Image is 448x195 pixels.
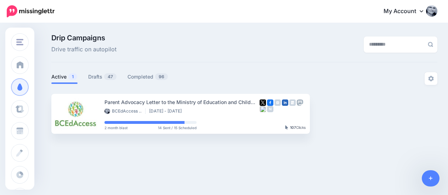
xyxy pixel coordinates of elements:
[51,45,117,54] span: Drive traffic on autopilot
[376,3,437,20] a: My Account
[155,73,168,80] span: 96
[88,73,117,81] a: Drafts47
[267,106,273,112] img: medium-grey-square.png
[285,125,288,130] img: pointer-grey-darker.png
[260,106,266,112] img: bluesky-grey-square.png
[282,99,288,106] img: linkedin-square.png
[104,108,146,114] li: BCEdAccess ..
[7,5,55,17] img: Missinglettr
[297,99,303,106] img: mastodon-grey-square.png
[290,125,296,130] b: 107
[68,73,77,80] span: 1
[267,99,273,106] img: facebook-square.png
[16,39,23,45] img: menu.png
[428,76,434,81] img: settings-grey.png
[149,108,185,114] li: [DATE] - [DATE]
[51,73,78,81] a: Active1
[289,99,296,106] img: google_business-grey-square.png
[158,126,197,130] span: 14 Sent / 15 Scheduled
[104,73,117,80] span: 47
[51,34,117,41] span: Drip Campaigns
[104,126,127,130] span: 2 month blast
[260,99,266,106] img: twitter-square.png
[274,99,281,106] img: instagram-grey-square.png
[285,126,306,130] div: Clicks
[104,98,260,106] div: Parent Advocacy Letter to the Ministry of Education and Child Care
[428,42,433,47] img: search-grey-6.png
[127,73,168,81] a: Completed96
